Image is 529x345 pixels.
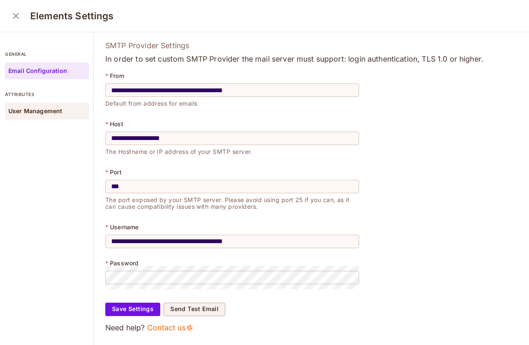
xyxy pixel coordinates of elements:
[110,169,122,176] p: Port
[5,51,89,57] p: general
[8,67,67,74] p: Email Configuration
[5,91,89,98] p: attributes
[105,41,517,51] p: SMTP Provider Settings
[110,73,124,79] p: From
[105,145,359,155] p: The Hostname or IP address of your SMTP server.
[30,10,114,22] h3: Elements Settings
[8,8,24,24] button: close
[105,193,359,210] p: The port exposed by your SMTP server. Please avoid using port 25 if you can, as it can cause comp...
[105,303,160,316] button: Save Settings
[105,54,517,64] p: In order to set custom SMTP Provider the mail server must support: login authentication, TLS 1.0 ...
[110,224,138,231] p: Username
[105,323,517,333] p: Need help?
[147,323,194,333] a: Contact us
[110,260,138,267] p: Password
[110,121,123,127] p: Host
[105,97,359,107] p: Default from address for emails
[164,303,225,316] button: Send Test Email
[8,108,62,114] p: User Management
